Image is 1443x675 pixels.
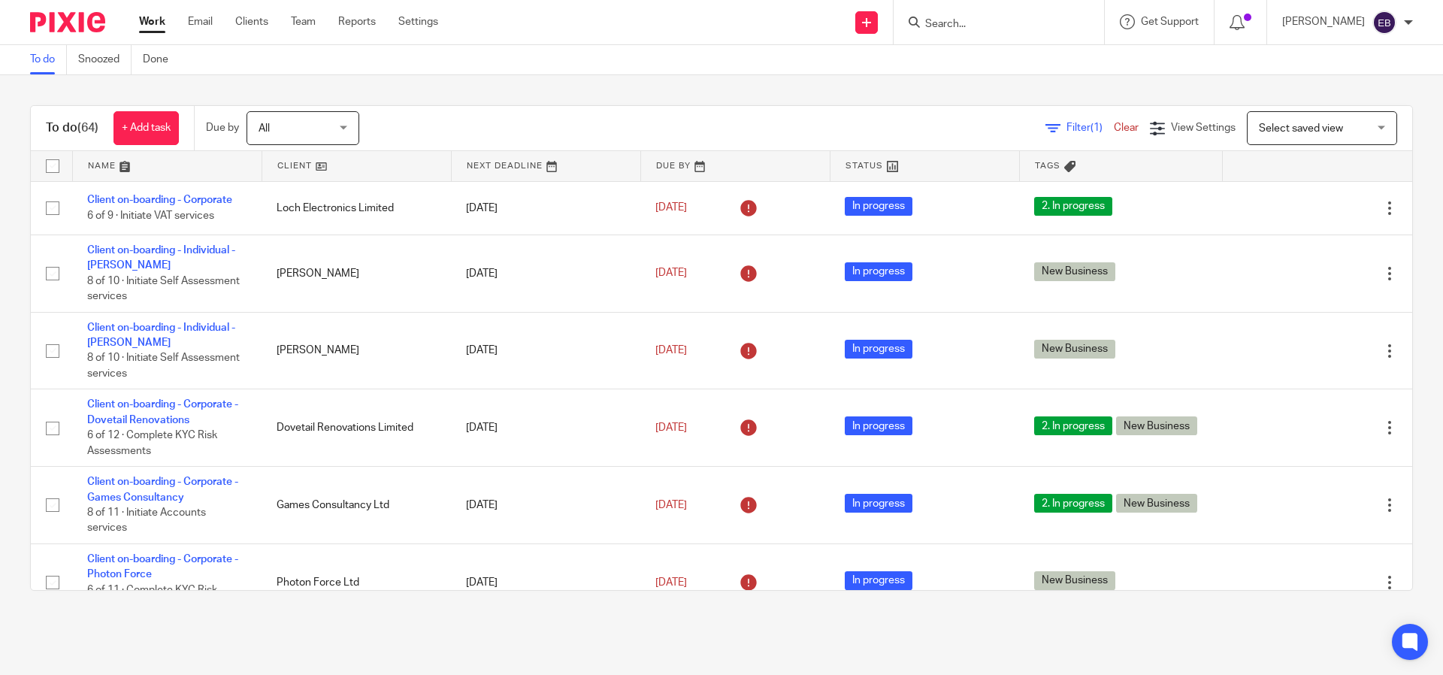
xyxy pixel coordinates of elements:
[87,245,235,271] a: Client on-boarding - Individual - [PERSON_NAME]
[1259,123,1343,134] span: Select saved view
[1034,416,1112,435] span: 2. In progress
[1372,11,1396,35] img: svg%3E
[451,544,640,622] td: [DATE]
[451,312,640,389] td: [DATE]
[87,430,217,456] span: 6 of 12 · Complete KYC Risk Assessments
[262,181,451,235] td: Loch Electronics Limited
[1116,494,1197,513] span: New Business
[143,45,180,74] a: Done
[338,14,376,29] a: Reports
[1066,123,1114,133] span: Filter
[1114,123,1139,133] a: Clear
[262,235,451,312] td: [PERSON_NAME]
[1034,262,1115,281] span: New Business
[235,14,268,29] a: Clients
[46,120,98,136] h1: To do
[259,123,270,134] span: All
[1034,571,1115,590] span: New Business
[845,571,912,590] span: In progress
[1141,17,1199,27] span: Get Support
[188,14,213,29] a: Email
[845,262,912,281] span: In progress
[655,203,687,213] span: [DATE]
[87,507,206,534] span: 8 of 11 · Initiate Accounts services
[87,195,232,205] a: Client on-boarding - Corporate
[1282,14,1365,29] p: [PERSON_NAME]
[87,554,238,580] a: Client on-boarding - Corporate - Photon Force
[655,577,687,588] span: [DATE]
[451,235,640,312] td: [DATE]
[1034,197,1112,216] span: 2. In progress
[1171,123,1236,133] span: View Settings
[451,181,640,235] td: [DATE]
[87,276,240,302] span: 8 of 10 · Initiate Self Assessment services
[451,467,640,544] td: [DATE]
[1035,162,1060,170] span: Tags
[87,477,238,502] a: Client on-boarding - Corporate - Games Consultancy
[655,422,687,433] span: [DATE]
[398,14,438,29] a: Settings
[1034,340,1115,359] span: New Business
[924,18,1059,32] input: Search
[262,544,451,622] td: Photon Force Ltd
[262,467,451,544] td: Games Consultancy Ltd
[1116,416,1197,435] span: New Business
[87,322,235,348] a: Client on-boarding - Individual - [PERSON_NAME]
[30,12,105,32] img: Pixie
[87,399,238,425] a: Client on-boarding - Corporate - Dovetail Renovations
[206,120,239,135] p: Due by
[87,353,240,380] span: 8 of 10 · Initiate Self Assessment services
[78,45,132,74] a: Snoozed
[845,197,912,216] span: In progress
[139,14,165,29] a: Work
[262,389,451,467] td: Dovetail Renovations Limited
[262,312,451,389] td: [PERSON_NAME]
[291,14,316,29] a: Team
[87,210,214,221] span: 6 of 9 · Initiate VAT services
[87,585,217,611] span: 6 of 11 · Complete KYC Risk Assessments
[845,340,912,359] span: In progress
[451,389,640,467] td: [DATE]
[77,122,98,134] span: (64)
[113,111,179,145] a: + Add task
[1091,123,1103,133] span: (1)
[655,500,687,510] span: [DATE]
[655,345,687,356] span: [DATE]
[845,494,912,513] span: In progress
[655,268,687,279] span: [DATE]
[1034,494,1112,513] span: 2. In progress
[845,416,912,435] span: In progress
[30,45,67,74] a: To do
